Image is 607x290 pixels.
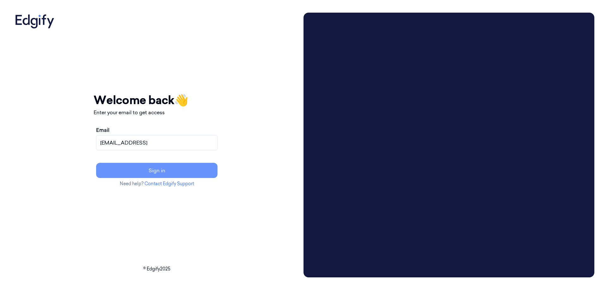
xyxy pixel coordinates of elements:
[96,126,109,134] label: Email
[13,266,301,272] p: © Edgify 2025
[96,163,218,178] button: Sign in
[144,181,194,186] a: Contact Edgify Support
[94,109,220,116] p: Enter your email to get access
[94,181,220,187] p: Need help?
[94,92,220,109] h1: Welcome back 👋
[96,135,218,150] input: name@example.com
